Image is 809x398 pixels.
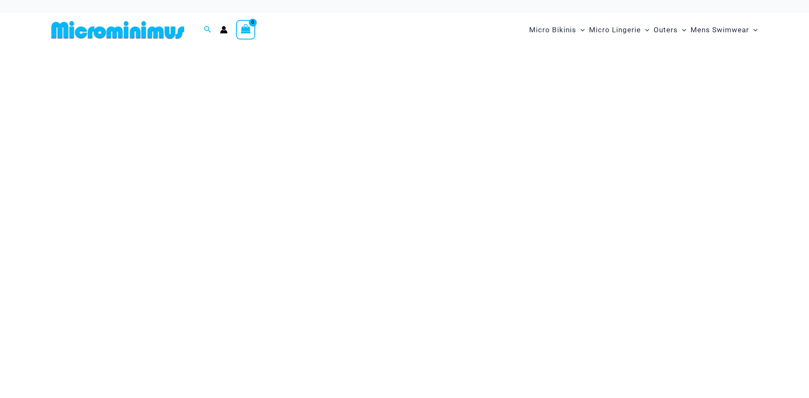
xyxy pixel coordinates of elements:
[749,19,758,41] span: Menu Toggle
[220,26,228,34] a: Account icon link
[576,19,585,41] span: Menu Toggle
[587,17,651,43] a: Micro LingerieMenu ToggleMenu Toggle
[204,25,211,35] a: Search icon link
[48,20,188,40] img: MM SHOP LOGO FLAT
[529,19,576,41] span: Micro Bikinis
[678,19,686,41] span: Menu Toggle
[641,19,649,41] span: Menu Toggle
[691,19,749,41] span: Mens Swimwear
[688,17,760,43] a: Mens SwimwearMenu ToggleMenu Toggle
[527,17,587,43] a: Micro BikinisMenu ToggleMenu Toggle
[651,17,688,43] a: OutersMenu ToggleMenu Toggle
[654,19,678,41] span: Outers
[589,19,641,41] span: Micro Lingerie
[236,20,256,40] a: View Shopping Cart, empty
[526,16,761,44] nav: Site Navigation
